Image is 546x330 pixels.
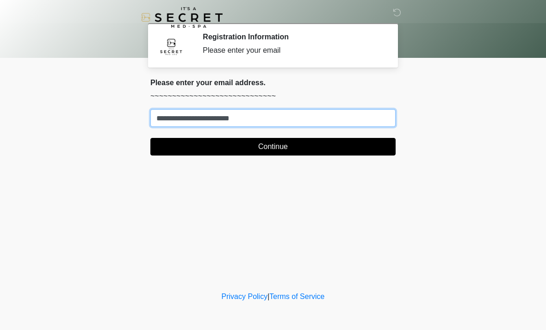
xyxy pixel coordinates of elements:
a: | [267,293,269,300]
p: ~~~~~~~~~~~~~~~~~~~~~~~~~~~~~ [150,91,396,102]
a: Terms of Service [269,293,324,300]
a: Privacy Policy [222,293,268,300]
h2: Please enter your email address. [150,78,396,87]
img: Agent Avatar [157,32,185,60]
div: Please enter your email [203,45,382,56]
button: Continue [150,138,396,156]
img: It's A Secret Med Spa Logo [141,7,223,28]
h2: Registration Information [203,32,382,41]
